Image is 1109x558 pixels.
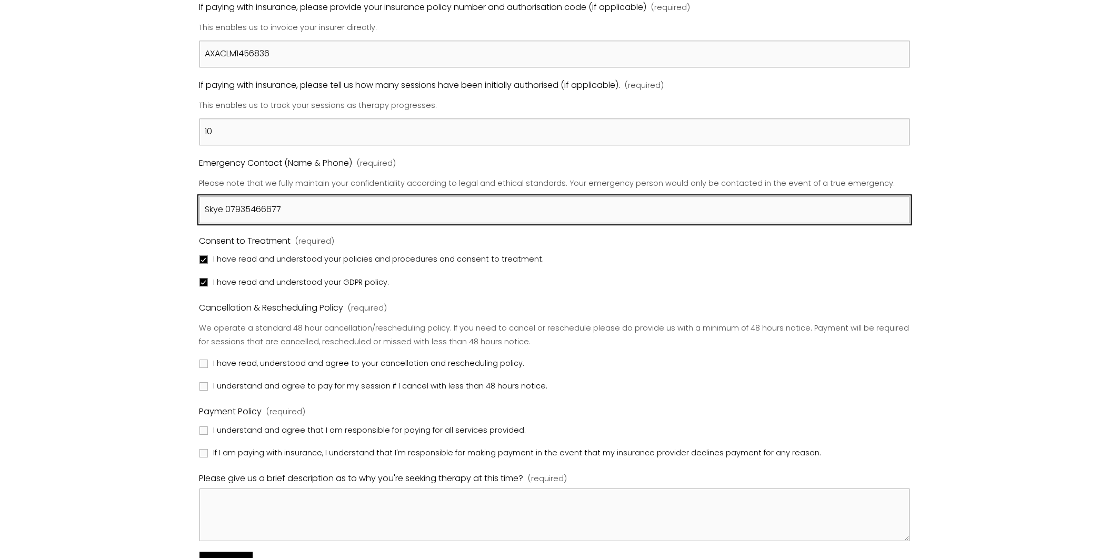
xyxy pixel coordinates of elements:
[199,173,910,194] p: Please note that we fully maintain your confidentiality according to legal and ethical standards....
[199,95,910,116] p: This enables us to track your sessions as therapy progresses.
[199,255,208,264] input: I have read and understood your policies and procedures and consent to treatment.
[199,426,208,435] input: I understand and agree that I am responsible for paying for all services provided.
[528,472,567,486] span: (required)
[625,79,664,93] span: (required)
[214,424,526,437] span: I understand and agree that I am responsible for paying for all services provided.
[214,357,525,371] span: I have read, understood and agree to your cancellation and rescheduling policy.
[266,405,305,419] span: (required)
[199,156,353,171] span: Emergency Contact (Name & Phone)
[357,157,396,171] span: (required)
[199,449,208,457] input: If I am paying with insurance, I understand that I'm responsible for making payment in the event ...
[199,301,344,316] span: Cancellation & Rescheduling Policy
[199,317,910,352] p: We operate a standard 48 hour cancellation/rescheduling policy. If you need to cancel or reschedu...
[199,17,910,38] p: This enables us to invoice your insurer directly.
[214,446,822,460] span: If I am paying with insurance, I understand that I'm responsible for making payment in the event ...
[199,78,621,93] span: If paying with insurance, please tell us how many sessions have been initially authorised (if app...
[199,404,262,420] span: Payment Policy
[651,1,690,15] span: (required)
[214,253,544,266] span: I have read and understood your policies and procedures and consent to treatment.
[295,235,334,248] span: (required)
[214,380,548,393] span: I understand and agree to pay for my session if I cancel with less than 48 hours notice.
[199,234,291,249] span: Consent to Treatment
[199,382,208,391] input: I understand and agree to pay for my session if I cancel with less than 48 hours notice.
[199,471,524,486] span: Please give us a brief description as to why you're seeking therapy at this time?
[214,276,389,290] span: I have read and understood your GDPR policy.
[348,302,387,315] span: (required)
[199,360,208,368] input: I have read, understood and agree to your cancellation and rescheduling policy.
[199,278,208,286] input: I have read and understood your GDPR policy.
